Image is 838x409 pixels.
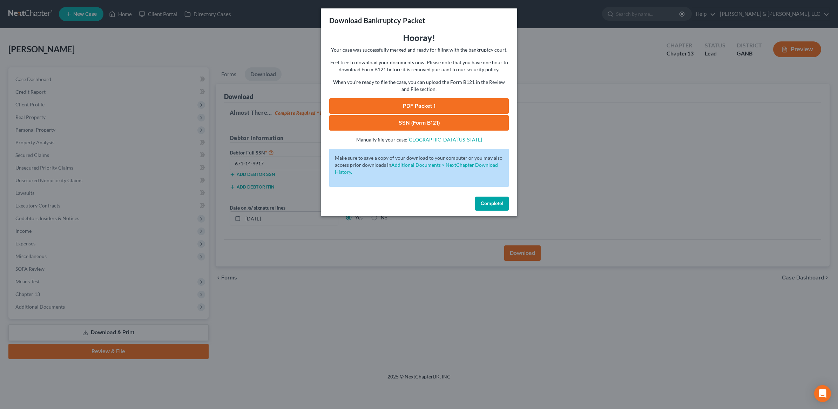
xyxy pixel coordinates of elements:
p: Feel free to download your documents now. Please note that you have one hour to download Form B12... [329,59,509,73]
p: Manually file your case: [329,136,509,143]
p: Your case was successfully merged and ready for filing with the bankruptcy court. [329,46,509,53]
h3: Download Bankruptcy Packet [329,15,425,25]
a: SSN (Form B121) [329,115,509,131]
p: Make sure to save a copy of your download to your computer or you may also access prior downloads in [335,154,503,176]
a: [GEOGRAPHIC_DATA][US_STATE] [407,137,482,143]
a: PDF Packet 1 [329,98,509,114]
h3: Hooray! [329,32,509,44]
div: Open Intercom Messenger [814,385,831,402]
p: When you're ready to file the case, you can upload the Form B121 in the Review and File section. [329,79,509,93]
button: Complete! [475,197,509,211]
span: Complete! [481,200,503,206]
a: Additional Documents > NextChapter Download History. [335,162,498,175]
